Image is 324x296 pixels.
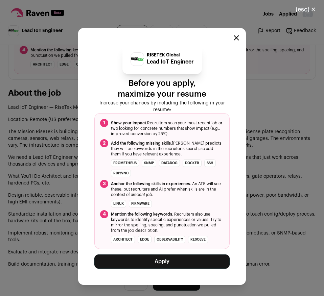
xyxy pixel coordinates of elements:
span: 1 [100,119,108,127]
span: Show your impact. [111,121,147,125]
p: Lead IoT Engineer [147,58,194,66]
img: 84d0d83fa25c06676d56046fd018b91d7978f607843acad7139e1bdee909c10f [131,57,144,60]
li: edge [138,236,152,243]
span: Recruiters scan your most recent job or two looking for concrete numbers that show impact (e.g., ... [111,120,224,137]
li: Datadog [159,159,180,167]
button: Apply [94,254,230,269]
li: RDP/VNC [111,170,131,177]
p: Before you apply, maximize your resume [94,78,230,100]
li: SSH [204,159,216,167]
button: Close modal [234,35,239,41]
li: Docker [183,159,202,167]
li: SNMP [142,159,156,167]
span: Mention the following keywords [111,212,172,216]
span: . An ATS will see these, but recruiters and AI prefer when skills are in the context of a [111,181,224,197]
li: resolve [188,236,208,243]
li: observability [154,236,185,243]
span: [PERSON_NAME] predicts they will be keywords in the recruiter's search, so add them if you have r... [111,141,224,157]
li: Prometheus [111,159,139,167]
span: 3 [100,180,108,188]
span: 2 [100,139,108,147]
li: architect [111,236,135,243]
span: . Recruiters also use keywords to identify specific experiences or values. Try to mirror the spel... [111,212,224,233]
p: Increase your chances by including the following in your resume: [94,100,230,113]
li: firmware [129,200,152,207]
i: recent job. [133,193,153,197]
span: Add the following missing skills. [111,141,172,145]
p: RISETEK Global [147,52,194,58]
span: Anchor the following skills in experiences [111,182,190,186]
li: Linux [111,200,126,207]
button: Close modal [287,2,324,17]
span: 4 [100,210,108,218]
